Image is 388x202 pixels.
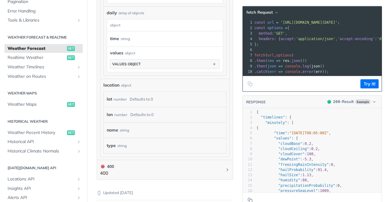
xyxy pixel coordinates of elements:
span: = [276,20,278,25]
span: : [ [256,121,294,125]
button: Show subpages for Historical API [76,139,81,144]
span: "cloudCover" [278,152,305,156]
span: then [256,64,265,68]
div: array of objects [119,10,144,16]
div: 10 [243,157,252,162]
span: json [311,64,320,68]
div: string [117,141,127,150]
span: => [279,70,283,74]
span: Example [355,99,371,104]
label: lat [107,95,112,104]
span: fetch Request [246,10,273,15]
span: console [285,64,300,68]
span: => [276,59,280,63]
span: Insights API [8,186,75,192]
a: Locations APIShow subpages for Locations API [5,175,83,184]
span: }; [254,42,259,46]
div: 13 [243,173,252,178]
div: 11 [243,162,252,167]
div: 4 [243,36,253,42]
span: Locations API [8,176,75,182]
span: : { [256,115,292,119]
div: 9 [243,152,252,157]
span: "cloudBase" [278,142,302,146]
span: 91.4 [318,168,326,172]
span: Historical API [8,139,75,145]
h2: Weather Forecast & realtime [5,35,83,40]
span: 'application/json' [296,37,335,41]
span: error [303,70,313,74]
span: ; [254,20,340,25]
div: number [114,110,127,119]
span: { [254,26,289,30]
div: values object [112,62,141,66]
span: res [267,59,274,63]
span: : , [256,157,313,161]
span: location [103,82,119,88]
button: RESPONSE [246,99,266,105]
span: 200 [333,99,340,104]
a: Historical Climate NormalsShow subpages for Historical Climate Normals [5,147,83,156]
span: : , [256,173,313,177]
span: 88 [303,178,307,182]
span: options [276,53,292,57]
button: Try It! [360,79,379,88]
span: url [267,20,274,25]
div: object [125,50,135,56]
span: . ( . ( )); [254,70,329,74]
span: 5.3 [305,157,311,161]
span: json [292,59,300,63]
button: Copy to clipboard [246,79,254,88]
div: 2 [243,115,252,120]
span: headers [259,37,274,41]
label: name [107,126,118,135]
span: console [285,70,300,74]
button: Show subpages for Tools & Libraries [76,18,81,23]
span: values [110,50,123,56]
span: get [67,46,75,51]
span: const [254,20,265,25]
a: Weather TimelinesShow subpages for Weather Timelines [5,63,83,72]
span: Weather Maps [8,101,65,108]
button: Show subpages for Locations API [76,177,81,182]
a: Realtime Weatherget [5,53,83,62]
span: 0 [337,183,339,188]
a: Historical APIShow subpages for Historical API [5,137,83,146]
span: . ( . ()) [254,59,307,63]
button: 200200-ResultExample [324,99,379,105]
div: object [107,19,221,31]
span: 1009 [320,189,329,193]
span: : , [254,31,287,36]
span: { [256,110,259,114]
span: Weather Recent History [8,130,65,136]
span: '[URL][DOMAIN_NAME][DATE]' [281,20,338,25]
span: => [279,64,283,68]
span: ( , ) [254,53,294,57]
a: Tools & LibrariesShow subpages for Tools & Libraries [5,16,83,25]
span: "dewPoint" [278,157,300,161]
span: 0 [331,163,333,167]
h2: Weather Maps [5,91,83,96]
h2: [DATE][DOMAIN_NAME] API [5,165,83,171]
span: 'accept-encoding' [338,37,375,41]
span: "timelines" [261,115,285,119]
span: const [254,26,265,30]
span: 1.13 [303,173,311,177]
span: Historical Climate Normals [8,148,75,154]
div: string [120,126,129,135]
button: fetch Request [244,9,279,15]
span: Weather Forecast [8,46,65,52]
span: = [285,26,287,30]
button: Show subpages for Insights API [76,186,81,191]
span: err [316,70,322,74]
span: "pressureSeaLevel" [278,189,318,193]
div: 12 [243,167,252,173]
span: options [267,26,283,30]
div: 8 [243,146,252,152]
div: 3 [243,31,253,36]
div: - Result [333,99,354,105]
button: values object [110,60,219,69]
div: 6 [243,47,253,53]
a: Weather on RoutesShow subpages for Weather on Routes [5,72,83,81]
span: : , [256,168,329,172]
